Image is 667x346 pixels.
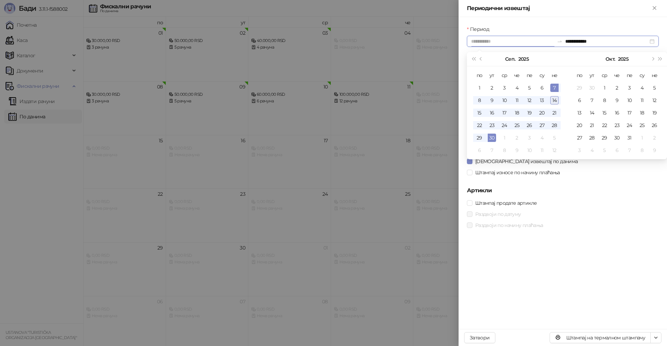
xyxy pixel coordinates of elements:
[475,146,484,154] div: 6
[511,94,523,107] td: 2025-09-11
[511,82,523,94] td: 2025-09-04
[573,94,586,107] td: 2025-10-06
[511,132,523,144] td: 2025-10-02
[623,94,636,107] td: 2025-10-10
[488,109,496,117] div: 16
[598,119,611,132] td: 2025-10-22
[525,146,534,154] div: 10
[550,109,559,117] div: 21
[573,132,586,144] td: 2025-10-27
[525,84,534,92] div: 5
[523,82,536,94] td: 2025-09-05
[598,94,611,107] td: 2025-10-08
[488,84,496,92] div: 2
[623,69,636,82] th: пе
[472,221,546,229] span: Раздвоји по начину плаћања
[472,199,540,207] span: Штампај продате артикле
[600,121,609,129] div: 22
[636,107,648,119] td: 2025-10-18
[550,146,559,154] div: 12
[498,94,511,107] td: 2025-09-10
[598,132,611,144] td: 2025-10-29
[586,82,598,94] td: 2025-09-30
[538,121,546,129] div: 27
[623,132,636,144] td: 2025-10-31
[525,96,534,104] div: 12
[613,121,621,129] div: 23
[573,82,586,94] td: 2025-09-29
[648,107,661,119] td: 2025-10-19
[588,96,596,104] div: 7
[613,146,621,154] div: 6
[600,109,609,117] div: 15
[588,121,596,129] div: 21
[600,96,609,104] div: 8
[473,82,486,94] td: 2025-09-01
[636,82,648,94] td: 2025-10-04
[648,69,661,82] th: не
[586,144,598,157] td: 2025-11-04
[467,25,493,33] label: Период
[588,84,596,92] div: 30
[625,84,634,92] div: 3
[500,109,509,117] div: 17
[536,69,548,82] th: су
[600,84,609,92] div: 1
[536,107,548,119] td: 2025-09-20
[513,84,521,92] div: 4
[625,134,634,142] div: 31
[488,134,496,142] div: 30
[548,94,561,107] td: 2025-09-14
[475,121,484,129] div: 22
[613,109,621,117] div: 16
[649,52,656,66] button: Следећи месец (PageDown)
[477,52,485,66] button: Претходни месец (PageUp)
[467,186,659,195] h5: Артикли
[536,94,548,107] td: 2025-09-13
[498,82,511,94] td: 2025-09-03
[464,332,495,343] button: Затвори
[650,121,659,129] div: 26
[600,134,609,142] div: 29
[473,94,486,107] td: 2025-09-08
[573,107,586,119] td: 2025-10-13
[486,82,498,94] td: 2025-09-02
[486,132,498,144] td: 2025-09-30
[473,144,486,157] td: 2025-10-06
[613,134,621,142] div: 30
[548,69,561,82] th: не
[575,109,584,117] div: 13
[623,144,636,157] td: 2025-11-07
[623,119,636,132] td: 2025-10-24
[538,109,546,117] div: 20
[523,132,536,144] td: 2025-10-03
[613,84,621,92] div: 2
[500,134,509,142] div: 1
[611,94,623,107] td: 2025-10-09
[538,134,546,142] div: 4
[636,69,648,82] th: су
[611,119,623,132] td: 2025-10-23
[486,119,498,132] td: 2025-09-23
[586,119,598,132] td: 2025-10-21
[505,52,515,66] button: Изабери месец
[513,146,521,154] div: 9
[638,96,646,104] div: 11
[472,158,580,165] span: [DEMOGRAPHIC_DATA] извештај по данима
[636,144,648,157] td: 2025-11-08
[548,132,561,144] td: 2025-10-05
[575,84,584,92] div: 29
[650,134,659,142] div: 2
[606,52,615,66] button: Изабери месец
[525,121,534,129] div: 26
[500,96,509,104] div: 10
[625,146,634,154] div: 7
[548,107,561,119] td: 2025-09-21
[557,39,562,44] span: to
[486,107,498,119] td: 2025-09-16
[467,4,650,12] div: Периодични извештај
[518,52,529,66] button: Изабери годину
[613,96,621,104] div: 9
[598,144,611,157] td: 2025-11-05
[475,109,484,117] div: 15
